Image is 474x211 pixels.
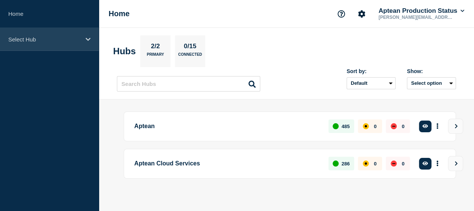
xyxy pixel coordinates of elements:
[147,52,164,60] p: Primary
[448,119,463,134] button: View
[113,46,136,57] h2: Hubs
[342,161,350,167] p: 286
[333,6,349,22] button: Support
[181,43,199,52] p: 0/15
[342,124,350,129] p: 485
[134,157,320,171] p: Aptean Cloud Services
[377,15,456,20] p: [PERSON_NAME][EMAIL_ADDRESS][PERSON_NAME][DOMAIN_NAME]
[407,77,456,89] button: Select option
[333,161,339,167] div: up
[407,68,456,74] div: Show:
[178,52,202,60] p: Connected
[117,76,260,92] input: Search Hubs
[347,68,396,74] div: Sort by:
[374,124,376,129] p: 0
[377,7,466,15] button: Aptean Production Status
[347,77,396,89] select: Sort by
[402,161,404,167] p: 0
[363,161,369,167] div: affected
[433,119,442,133] button: More actions
[374,161,376,167] p: 0
[148,43,163,52] p: 2/2
[391,123,397,129] div: down
[363,123,369,129] div: affected
[402,124,404,129] p: 0
[433,157,442,171] button: More actions
[333,123,339,129] div: up
[8,36,81,43] p: Select Hub
[109,9,130,18] h1: Home
[391,161,397,167] div: down
[354,6,370,22] button: Account settings
[134,119,320,133] p: Aptean
[448,156,463,171] button: View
